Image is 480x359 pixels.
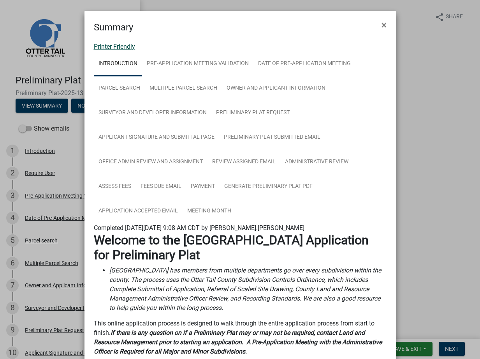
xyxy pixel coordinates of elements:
[136,174,186,199] a: Fees Due Email
[94,233,369,262] strong: Welcome to the [GEOGRAPHIC_DATA] Application for Preliminary Plat
[142,51,253,76] a: Pre-Application Meeting Validation
[94,150,207,175] a: Office Admin Review and Assignment
[211,101,294,126] a: Preliminary Plat Request
[94,199,183,224] a: Application Accepted Email
[94,174,136,199] a: Assess Fees
[219,125,325,150] a: Preliminary Plat Submitted Email
[145,76,222,101] a: Multiple Parcel Search
[186,174,220,199] a: Payment
[382,19,387,30] span: ×
[207,150,280,175] a: Review Assigned Email
[375,14,393,36] button: Close
[220,174,317,199] a: Generate Preliminary Plat PDF
[94,101,211,126] a: Surveyor and Developer Information
[94,224,304,232] span: Completed [DATE][DATE] 9:08 AM CDT by [PERSON_NAME].[PERSON_NAME]
[94,51,142,76] a: Introduction
[94,319,387,356] p: This online application process is designed to walk through the entire application process from s...
[109,267,381,311] i: [GEOGRAPHIC_DATA] has members from multiple departments go over every subdivision within the coun...
[280,150,353,175] a: Administrative Review
[94,76,145,101] a: Parcel search
[253,51,355,76] a: Date of Pre-Application Meeting
[222,76,330,101] a: Owner and Applicant Information
[94,125,219,150] a: Applicant Signature and Submittal Page
[183,199,236,224] a: Meeting Month
[94,329,382,355] strong: If there is any question on if a Preliminary Plat may or may not be required, contact Land and Re...
[94,20,133,34] h4: Summary
[94,43,135,50] a: Printer Friendly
